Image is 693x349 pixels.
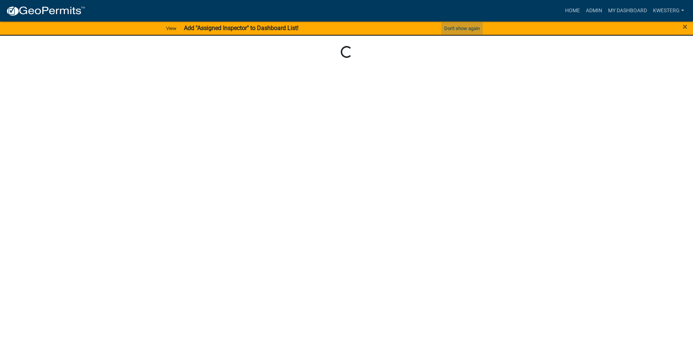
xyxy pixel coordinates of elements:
[683,22,687,31] button: Close
[441,22,483,34] button: Don't show again
[184,24,298,32] strong: Add "Assigned Inspector" to Dashboard List!
[583,4,605,18] a: Admin
[605,4,650,18] a: My Dashboard
[562,4,583,18] a: Home
[163,22,179,34] a: View
[683,22,687,32] span: ×
[650,4,687,18] a: kwesterg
